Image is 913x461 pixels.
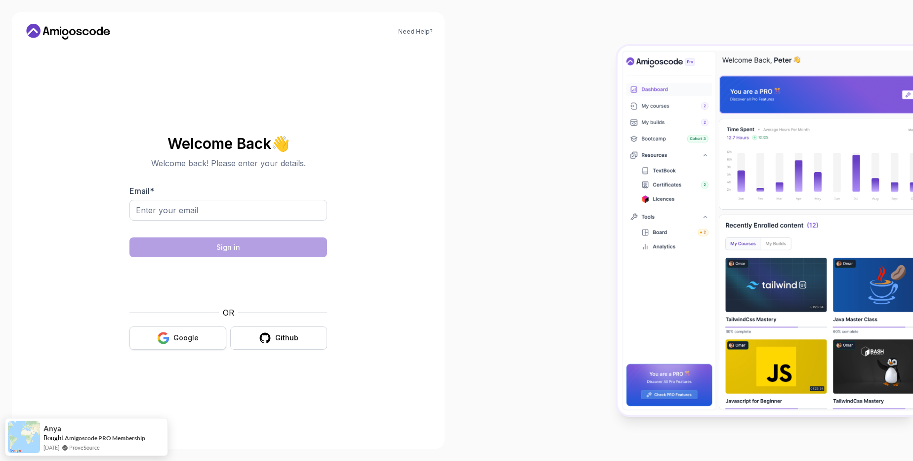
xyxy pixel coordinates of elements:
[43,434,64,442] span: Bought
[271,135,290,152] span: 👋
[24,24,113,40] a: Home link
[275,333,298,343] div: Github
[8,421,40,453] img: provesource social proof notification image
[65,434,145,442] a: Amigoscode PRO Membership
[129,157,327,169] p: Welcome back! Please enter your details.
[69,444,100,451] a: ProveSource
[43,424,61,433] span: Anya
[618,46,913,415] img: Amigoscode Dashboard
[398,28,433,36] a: Need Help?
[129,200,327,221] input: Enter your email
[223,307,234,319] p: OR
[129,186,154,196] label: Email *
[173,333,199,343] div: Google
[154,263,303,301] iframe: Widget containing checkbox for hCaptcha security challenge
[43,443,59,452] span: [DATE]
[216,242,240,252] div: Sign in
[230,326,327,350] button: Github
[129,326,226,350] button: Google
[129,136,327,151] h2: Welcome Back
[129,237,327,257] button: Sign in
